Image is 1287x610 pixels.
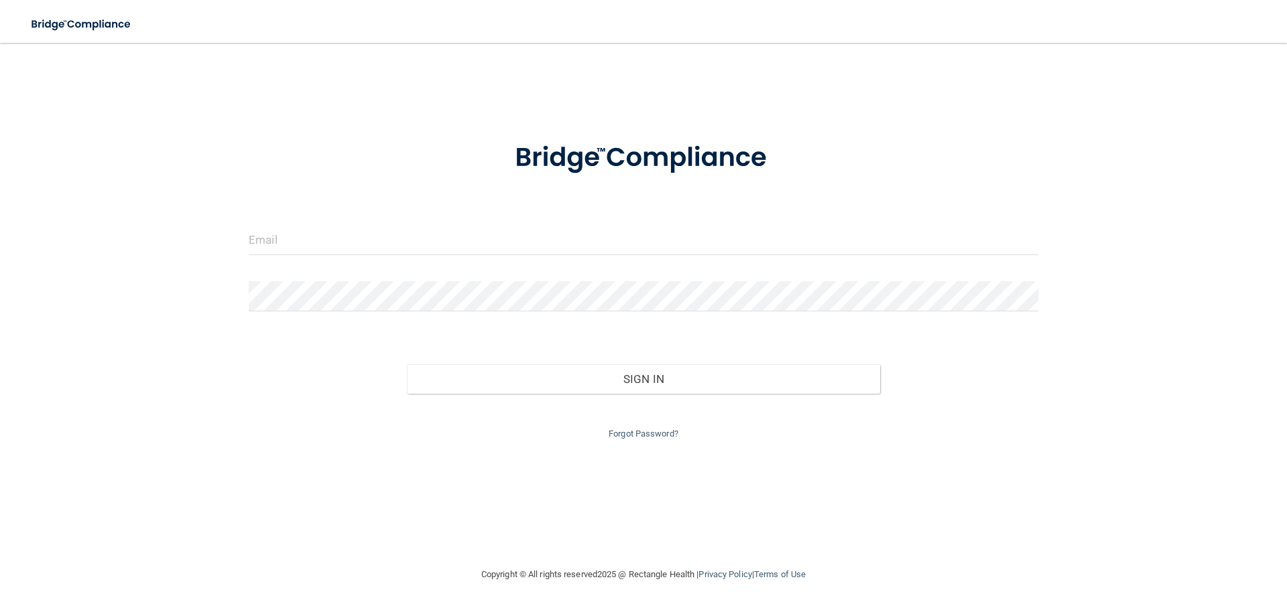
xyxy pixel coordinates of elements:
[407,364,881,394] button: Sign In
[609,429,678,439] a: Forgot Password?
[399,553,888,596] div: Copyright © All rights reserved 2025 @ Rectangle Health | |
[20,11,143,38] img: bridge_compliance_login_screen.278c3ca4.svg
[249,225,1038,255] input: Email
[754,569,806,579] a: Terms of Use
[698,569,751,579] a: Privacy Policy
[487,123,800,193] img: bridge_compliance_login_screen.278c3ca4.svg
